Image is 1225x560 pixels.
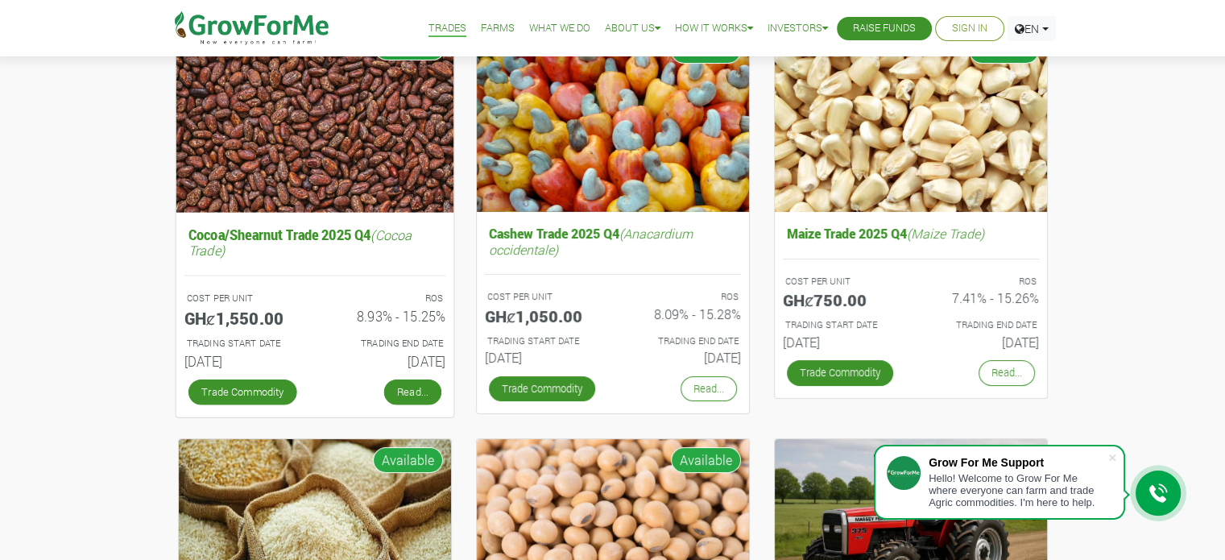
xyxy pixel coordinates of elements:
[783,222,1039,245] h5: Maize Trade 2025 Q4
[489,376,595,401] a: Trade Commodity
[477,30,749,213] img: growforme image
[529,20,590,37] a: What We Do
[785,318,896,332] p: Estimated Trading Start Date
[952,20,987,37] a: Sign In
[783,334,899,350] h6: [DATE]
[605,20,660,37] a: About Us
[428,20,466,37] a: Trades
[186,291,300,305] p: COST PER UNIT
[184,222,445,375] a: Cocoa/Shearnut Trade 2025 Q4(Cocoa Trade) COST PER UNIT GHȼ1,550.00 ROS 8.93% - 15.25% TRADING ST...
[184,308,302,327] h5: GHȼ1,550.00
[923,334,1039,350] h6: [DATE]
[627,290,739,304] p: ROS
[783,222,1039,356] a: Maize Trade 2025 Q4(Maize Trade) COST PER UNIT GHȼ750.00 ROS 7.41% - 15.26% TRADING START DATE [D...
[925,318,1037,332] p: Estimated Trading End Date
[188,225,411,258] i: (Cocoa Trade)
[625,350,741,365] h6: [DATE]
[487,290,598,304] p: COST PER UNIT
[783,290,899,309] h5: GHȼ750.00
[329,291,443,305] p: ROS
[176,26,453,212] img: growforme image
[485,222,741,260] h5: Cashew Trade 2025 Q4
[485,350,601,365] h6: [DATE]
[929,456,1107,469] div: Grow For Me Support
[184,222,445,261] h5: Cocoa/Shearnut Trade 2025 Q4
[785,275,896,288] p: COST PER UNIT
[768,20,828,37] a: Investors
[329,336,443,350] p: Estimated Trading End Date
[327,353,445,369] h6: [DATE]
[787,360,893,385] a: Trade Commodity
[625,306,741,321] h6: 8.09% - 15.28%
[929,472,1107,508] div: Hello! Welcome to Grow For Me where everyone can farm and trade Agric commodities. I'm here to help.
[485,306,601,326] h5: GHȼ1,050.00
[681,376,737,401] a: Read...
[671,447,741,473] span: Available
[853,20,916,37] a: Raise Funds
[188,379,296,404] a: Trade Commodity
[327,308,445,324] h6: 8.93% - 15.25%
[481,20,515,37] a: Farms
[383,379,441,404] a: Read...
[373,447,443,473] span: Available
[489,225,693,257] i: (Anacardium occidentale)
[487,334,598,348] p: Estimated Trading Start Date
[925,275,1037,288] p: ROS
[775,30,1047,213] img: growforme image
[923,290,1039,305] h6: 7.41% - 15.26%
[374,34,445,60] span: Available
[1008,16,1056,41] a: EN
[627,334,739,348] p: Estimated Trading End Date
[979,360,1035,385] a: Read...
[907,225,984,242] i: (Maize Trade)
[675,20,753,37] a: How it Works
[184,353,302,369] h6: [DATE]
[186,336,300,350] p: Estimated Trading Start Date
[485,222,741,371] a: Cashew Trade 2025 Q4(Anacardium occidentale) COST PER UNIT GHȼ1,050.00 ROS 8.09% - 15.28% TRADING...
